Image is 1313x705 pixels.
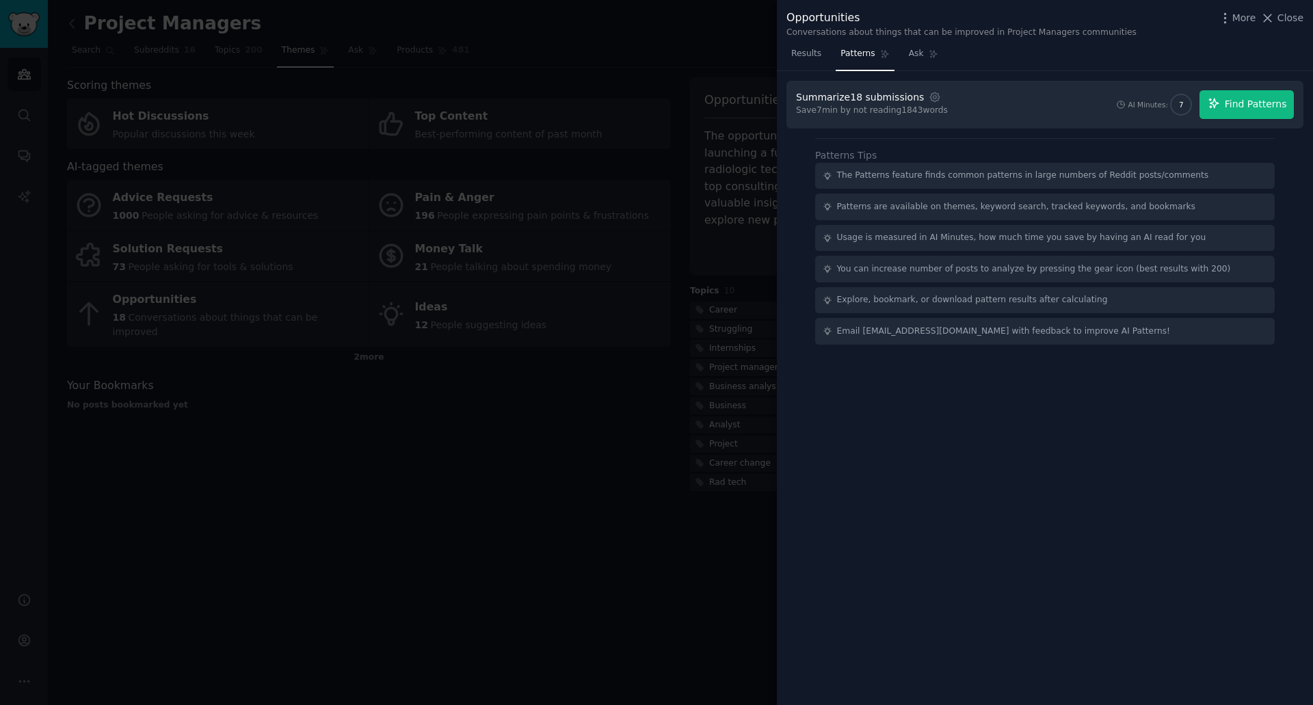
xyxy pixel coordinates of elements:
label: Patterns Tips [815,150,877,161]
div: Usage is measured in AI Minutes, how much time you save by having an AI read for you [837,232,1206,244]
button: Close [1260,11,1303,25]
a: Results [786,43,826,71]
span: Close [1277,11,1303,25]
a: Patterns [836,43,894,71]
div: You can increase number of posts to analyze by pressing the gear icon (best results with 200) [837,263,1231,276]
span: 7 [1179,100,1184,109]
button: Find Patterns [1199,90,1294,119]
span: More [1232,11,1256,25]
span: Patterns [840,48,875,60]
div: Conversations about things that can be improved in Project Managers communities [786,27,1137,39]
button: More [1218,11,1256,25]
div: Summarize 18 submissions [796,90,924,105]
div: The Patterns feature finds common patterns in large numbers of Reddit posts/comments [837,170,1209,182]
span: Find Patterns [1225,97,1287,111]
span: Ask [909,48,924,60]
div: Explore, bookmark, or download pattern results after calculating [837,294,1108,306]
div: Patterns are available on themes, keyword search, tracked keywords, and bookmarks [837,201,1195,213]
span: Results [791,48,821,60]
div: Opportunities [786,10,1137,27]
div: AI Minutes: [1128,100,1168,109]
div: Save 7 min by not reading 1843 words [796,105,948,117]
a: Ask [904,43,943,71]
div: Email [EMAIL_ADDRESS][DOMAIN_NAME] with feedback to improve AI Patterns! [837,325,1171,338]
